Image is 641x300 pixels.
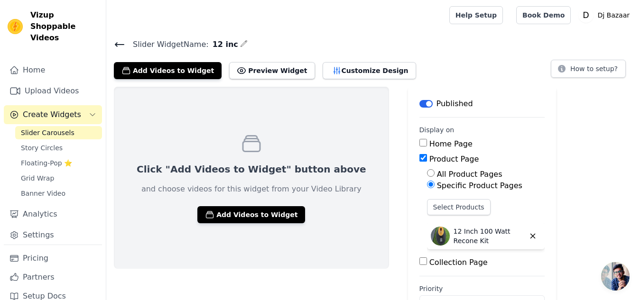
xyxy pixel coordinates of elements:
a: Partners [4,268,102,287]
button: Delete widget [525,228,541,244]
img: Vizup [8,19,23,34]
a: Home [4,61,102,80]
a: Book Demo [516,6,571,24]
a: Slider Carousels [15,126,102,139]
span: Create Widgets [23,109,81,120]
p: 12 Inch 100 Watt Recone Kit [454,227,525,245]
a: Upload Videos [4,82,102,100]
p: and choose videos for this widget from your Video Library [141,183,362,195]
span: Floating-Pop ⭐ [21,158,72,168]
button: Add Videos to Widget [197,206,305,223]
label: Priority [419,284,545,293]
a: How to setup? [551,66,626,75]
button: Preview Widget [229,62,315,79]
div: Edit Name [240,38,248,51]
button: Customize Design [323,62,416,79]
a: Floating-Pop ⭐ [15,156,102,170]
button: Select Products [427,199,491,215]
p: Dj Bazaar [594,7,633,24]
span: Vizup Shoppable Videos [30,9,98,44]
button: Add Videos to Widget [114,62,222,79]
button: Create Widgets [4,105,102,124]
label: Product Page [429,155,479,164]
p: Published [437,98,473,109]
img: 12 Inch 100 Watt Recone Kit [431,227,450,245]
label: Collection Page [429,258,488,267]
a: Analytics [4,205,102,224]
label: All Product Pages [437,170,502,179]
a: Banner Video [15,187,102,200]
button: D Dj Bazaar [578,7,633,24]
button: How to setup? [551,60,626,78]
a: Open chat [601,262,630,291]
span: 12 inc [209,39,238,50]
text: D [583,10,589,20]
span: Slider Widget Name: [125,39,209,50]
span: Story Circles [21,143,63,153]
span: Grid Wrap [21,173,54,183]
a: Help Setup [449,6,503,24]
label: Home Page [429,139,473,148]
a: Settings [4,226,102,245]
legend: Display on [419,125,455,135]
a: Story Circles [15,141,102,155]
a: Pricing [4,249,102,268]
span: Slider Carousels [21,128,74,137]
a: Grid Wrap [15,172,102,185]
p: Click "Add Videos to Widget" button above [137,163,366,176]
label: Specific Product Pages [437,181,522,190]
span: Banner Video [21,189,65,198]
